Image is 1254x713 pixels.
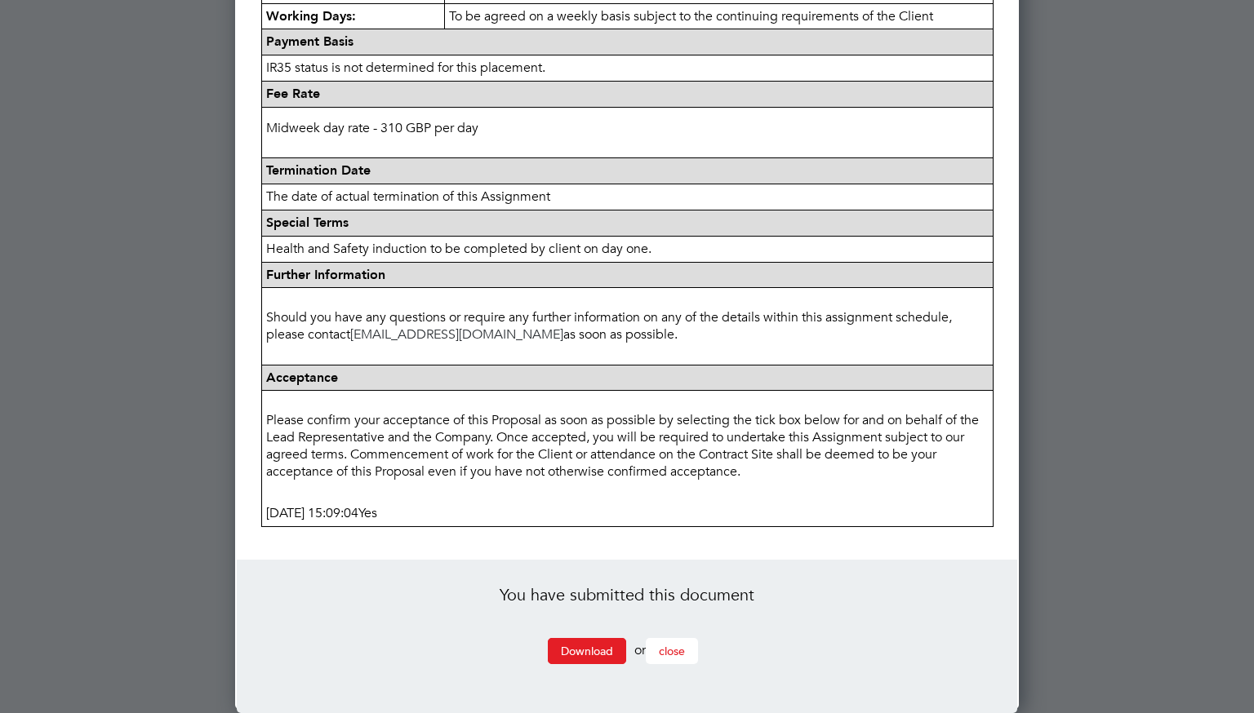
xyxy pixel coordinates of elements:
[266,370,338,385] strong: Acceptance
[266,215,349,230] strong: Special Terms
[266,86,320,101] strong: Fee Rate
[262,408,993,484] p: Please confirm your acceptance of this Proposal as soon as possible by selecting the tick box bel...
[262,184,993,210] p: The date of actual termination of this Assignment
[358,505,377,521] span: Yes
[266,162,371,178] strong: Termination Date
[262,501,993,526] p: [DATE] 15:09:04
[262,305,993,348] p: Should you have any questions or require any further information on any of the details within thi...
[266,33,354,49] strong: Payment Basis
[266,267,385,282] strong: Further Information
[445,4,993,29] p: To be agreed on a weekly basis subject to the continuing requirements of the Client
[262,116,993,141] li: Midweek day rate - 310 GBP per day
[548,638,626,664] a: Download
[262,237,993,262] p: Health and Safety induction to be completed by client on day one.
[261,584,993,622] li: You have submitted this document
[261,638,993,680] li: or
[659,644,685,658] span: close
[350,326,563,343] a: [EMAIL_ADDRESS][DOMAIN_NAME]
[262,55,993,81] p: IR35 status is not determined for this placement.
[646,638,698,664] button: close
[266,8,356,24] strong: Working Days:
